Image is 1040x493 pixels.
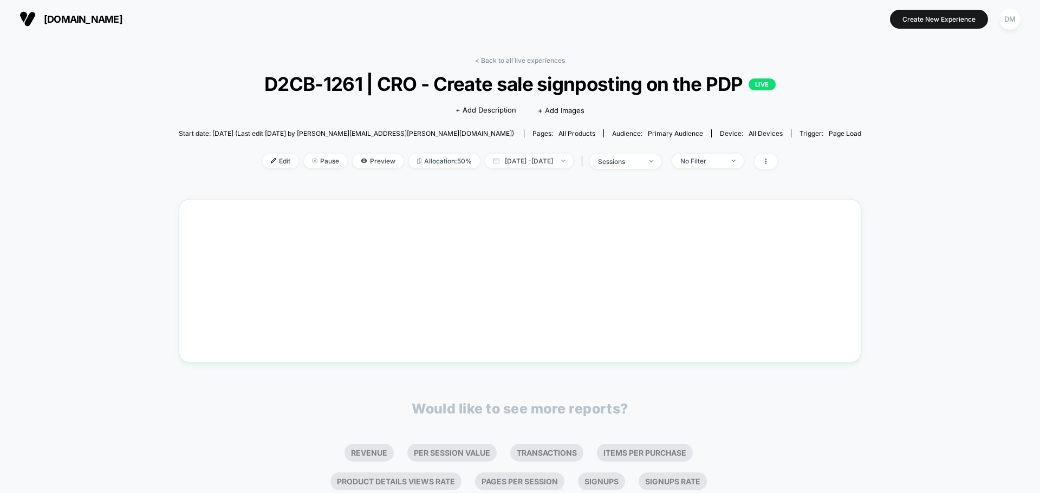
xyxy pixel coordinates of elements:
div: Trigger: [799,129,861,137]
span: [DATE] - [DATE] [485,154,573,168]
span: Edit [263,154,298,168]
span: Page Load [829,129,861,137]
button: [DOMAIN_NAME] [16,10,126,28]
img: calendar [493,158,499,163]
span: all devices [749,129,783,137]
p: Would like to see more reports? [412,400,628,417]
div: DM [999,9,1020,30]
span: D2CB-1261 | CRO - Create sale signposting on the PDP [213,73,827,95]
li: Revenue [344,444,394,462]
span: Preview [353,154,404,168]
li: Items Per Purchase [597,444,693,462]
div: No Filter [680,157,724,165]
img: end [649,160,653,162]
span: | [578,154,590,169]
li: Signups [578,472,625,490]
button: DM [996,8,1024,30]
span: + Add Description [456,105,516,116]
a: < Back to all live experiences [475,56,565,64]
img: rebalance [417,158,421,164]
li: Per Session Value [407,444,497,462]
span: Allocation: 50% [409,154,480,168]
li: Transactions [510,444,583,462]
span: [DOMAIN_NAME] [44,14,122,25]
span: Start date: [DATE] (Last edit [DATE] by [PERSON_NAME][EMAIL_ADDRESS][PERSON_NAME][DOMAIN_NAME]) [179,129,514,137]
div: Pages: [532,129,595,137]
span: + Add Images [538,106,584,115]
span: all products [558,129,595,137]
span: Pause [304,154,347,168]
img: end [732,160,736,162]
span: Primary Audience [648,129,703,137]
img: edit [271,158,276,163]
img: end [561,160,565,162]
div: sessions [598,157,641,166]
p: LIVE [749,78,776,90]
span: Device: [711,129,791,137]
div: Audience: [612,129,703,137]
img: Visually logo [19,11,36,27]
li: Product Details Views Rate [330,472,461,490]
button: Create New Experience [890,10,988,29]
li: Pages Per Session [475,472,564,490]
li: Signups Rate [639,472,707,490]
img: end [312,158,317,163]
